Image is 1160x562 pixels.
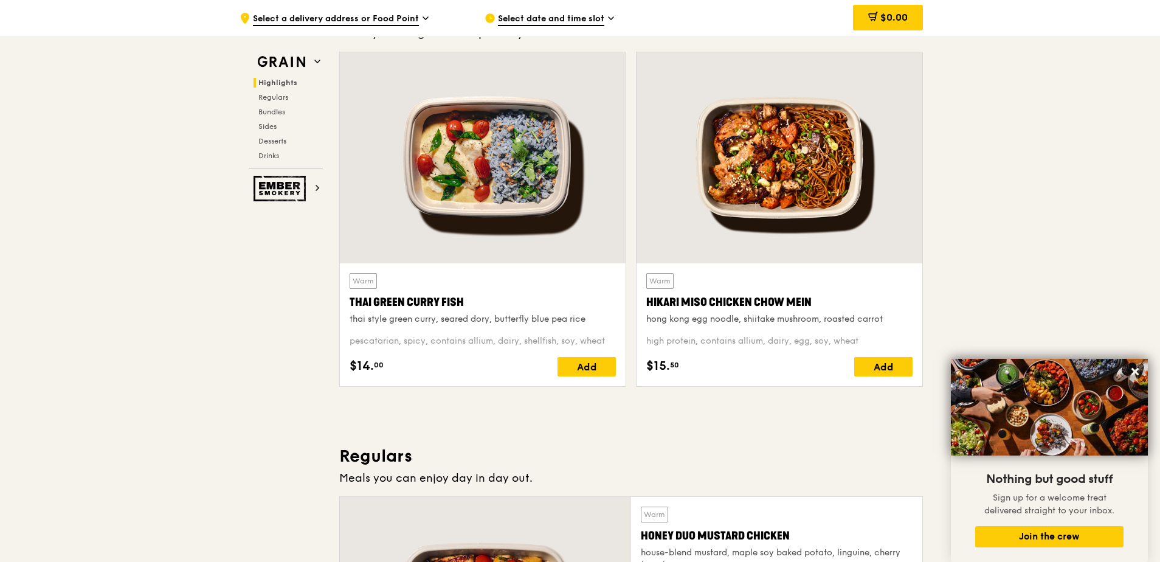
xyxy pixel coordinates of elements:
img: Grain web logo [254,51,309,73]
span: $15. [646,357,670,375]
div: pescatarian, spicy, contains allium, dairy, shellfish, soy, wheat [350,335,616,347]
button: Join the crew [975,526,1124,547]
div: Thai Green Curry Fish [350,294,616,311]
span: Select date and time slot [498,13,604,26]
span: Highlights [258,78,297,87]
span: 50 [670,360,679,370]
span: Select a delivery address or Food Point [253,13,419,26]
span: Bundles [258,108,285,116]
button: Close [1125,362,1145,381]
span: 00 [374,360,384,370]
div: Meals you can enjoy day in day out. [339,470,923,487]
span: Sign up for a welcome treat delivered straight to your inbox. [984,493,1114,516]
div: Add [558,357,616,376]
span: Nothing but good stuff [986,472,1113,487]
img: Ember Smokery web logo [254,176,309,201]
img: DSC07876-Edit02-Large.jpeg [951,359,1148,456]
div: hong kong egg noodle, shiitake mushroom, roasted carrot [646,313,913,325]
div: Warm [350,273,377,289]
span: Desserts [258,137,286,145]
div: Warm [646,273,674,289]
div: Honey Duo Mustard Chicken [641,527,913,544]
span: Sides [258,122,277,131]
div: high protein, contains allium, dairy, egg, soy, wheat [646,335,913,347]
div: Warm [641,507,668,522]
span: $0.00 [880,12,908,23]
div: thai style green curry, seared dory, butterfly blue pea rice [350,313,616,325]
span: $14. [350,357,374,375]
span: Regulars [258,93,288,102]
div: Hikari Miso Chicken Chow Mein [646,294,913,311]
span: Drinks [258,151,279,160]
div: Add [854,357,913,376]
h3: Regulars [339,445,923,467]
